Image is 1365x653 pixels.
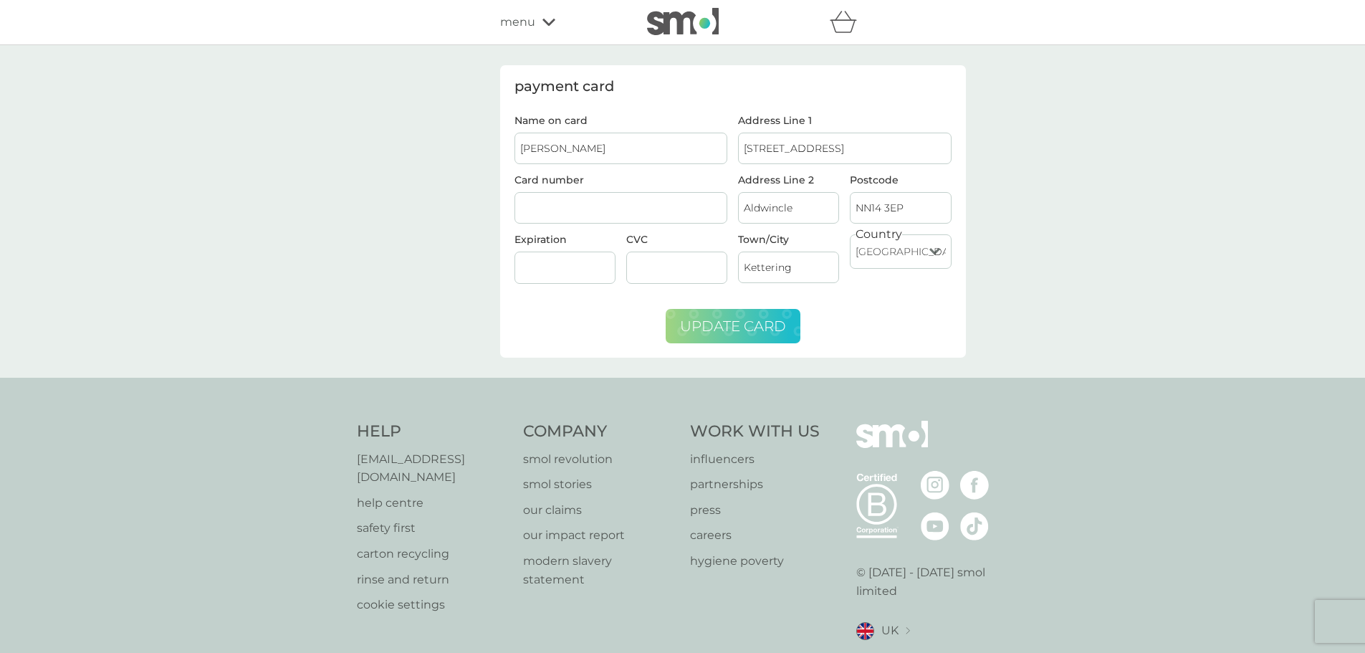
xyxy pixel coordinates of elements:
span: UK [881,621,899,640]
label: CVC [626,233,648,246]
h4: Help [357,421,509,443]
a: influencers [690,450,820,469]
div: basket [830,8,866,37]
a: careers [690,526,820,545]
img: visit the smol Facebook page [960,471,989,500]
a: rinse and return [357,571,509,589]
a: carton recycling [357,545,509,563]
a: smol revolution [523,450,676,469]
label: Address Line 1 [738,115,952,125]
span: menu [500,13,535,32]
h4: Work With Us [690,421,820,443]
h4: Company [523,421,676,443]
a: our impact report [523,526,676,545]
a: modern slavery statement [523,552,676,588]
button: update card [666,309,800,343]
img: visit the smol Youtube page [921,512,949,540]
img: visit the smol Instagram page [921,471,949,500]
label: Name on card [514,115,728,125]
img: smol [856,421,928,470]
a: smol stories [523,475,676,494]
label: Town/City [738,234,839,244]
iframe: To enrich screen reader interactions, please activate Accessibility in Grammarly extension settings [520,202,722,214]
a: safety first [357,519,509,538]
a: help centre [357,494,509,513]
a: cookie settings [357,596,509,614]
iframe: To enrich screen reader interactions, please activate Accessibility in Grammarly extension settings [520,262,610,274]
img: smol [647,8,719,35]
a: press [690,501,820,520]
label: Country [856,225,902,244]
label: Postcode [850,175,951,185]
div: payment card [514,80,952,94]
span: update card [680,318,786,335]
iframe: To enrich screen reader interactions, please activate Accessibility in Grammarly extension settings [632,262,722,274]
p: © [DATE] - [DATE] smol limited [856,563,1009,600]
label: Card number [514,173,584,186]
label: Expiration [514,233,567,246]
a: our claims [523,501,676,520]
a: [EMAIL_ADDRESS][DOMAIN_NAME] [357,450,509,487]
img: UK flag [856,622,874,640]
img: visit the smol Tiktok page [960,512,989,540]
a: hygiene poverty [690,552,820,571]
a: partnerships [690,475,820,494]
img: select a new location [906,627,910,635]
label: Address Line 2 [738,175,839,185]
